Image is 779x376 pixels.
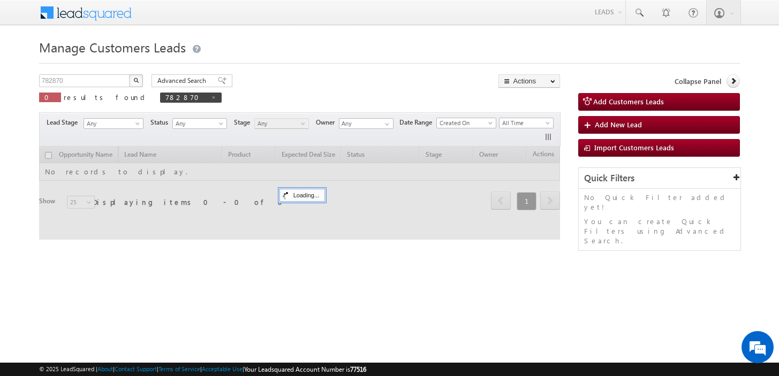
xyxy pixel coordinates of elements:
img: Search [133,78,139,83]
a: Acceptable Use [202,365,243,372]
span: Any [255,119,306,128]
p: No Quick Filter added yet! [584,193,735,212]
span: 782870 [165,93,206,102]
span: Stage [234,118,254,127]
a: All Time [499,118,554,128]
span: Your Leadsquared Account Number is [244,365,366,373]
span: Add Customers Leads [593,97,664,106]
a: Show All Items [379,119,392,129]
span: Created On [437,118,493,128]
span: Date Range [399,118,436,127]
p: You can create Quick Filters using Advanced Search. [584,217,735,245]
span: 77516 [350,365,366,373]
span: Advanced Search [157,76,209,86]
span: All Time [500,118,550,128]
span: Import Customers Leads [594,143,674,152]
a: Terms of Service [158,365,200,372]
input: Type to Search [339,118,394,129]
a: Any [172,118,227,129]
a: Created On [436,118,496,128]
span: Manage Customers Leads [39,39,186,56]
span: Owner [316,118,339,127]
a: Contact Support [115,365,157,372]
span: Collapse Panel [675,76,721,86]
div: Quick Filters [579,168,740,189]
span: 0 [44,93,56,102]
span: Status [150,118,172,127]
div: Loading... [279,189,325,202]
a: Any [84,118,143,129]
button: Actions [498,74,560,88]
span: results found [64,93,149,102]
span: Add New Lead [595,120,642,129]
a: About [97,365,113,372]
span: Lead Stage [47,118,82,127]
a: Any [254,118,309,129]
span: Any [84,119,140,128]
span: © 2025 LeadSquared | | | | | [39,364,366,374]
span: Any [173,119,224,128]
